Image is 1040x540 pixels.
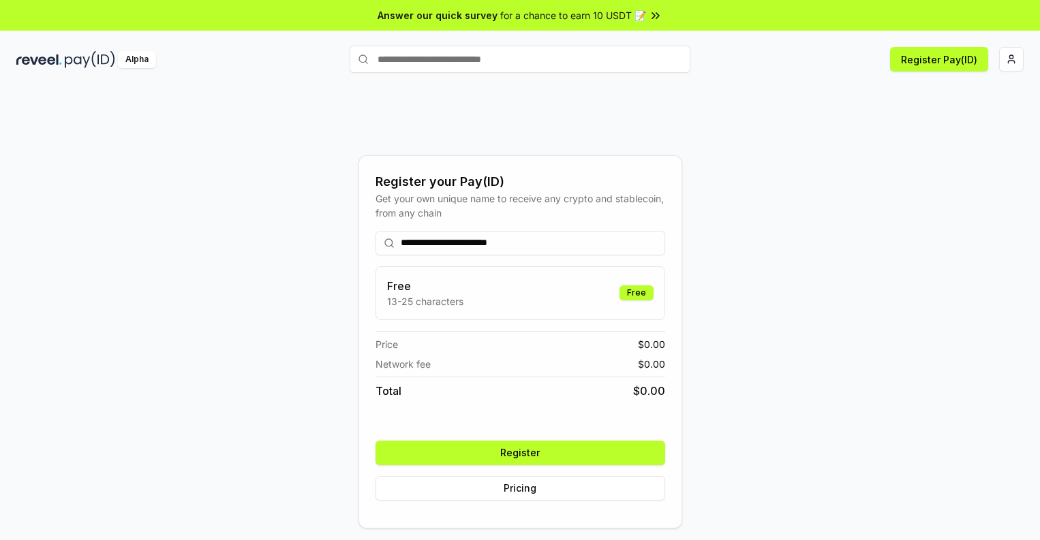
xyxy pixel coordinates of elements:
[376,383,401,399] span: Total
[890,47,988,72] button: Register Pay(ID)
[633,383,665,399] span: $ 0.00
[387,278,463,294] h3: Free
[638,337,665,351] span: $ 0.00
[376,172,665,191] div: Register your Pay(ID)
[16,51,62,68] img: reveel_dark
[376,337,398,351] span: Price
[118,51,156,68] div: Alpha
[376,191,665,220] div: Get your own unique name to receive any crypto and stablecoin, from any chain
[376,476,665,501] button: Pricing
[387,294,463,308] p: 13-25 characters
[638,357,665,371] span: $ 0.00
[376,441,665,465] button: Register
[378,8,498,22] span: Answer our quick survey
[500,8,646,22] span: for a chance to earn 10 USDT 📝
[376,357,431,371] span: Network fee
[65,51,115,68] img: pay_id
[620,285,654,300] div: Free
